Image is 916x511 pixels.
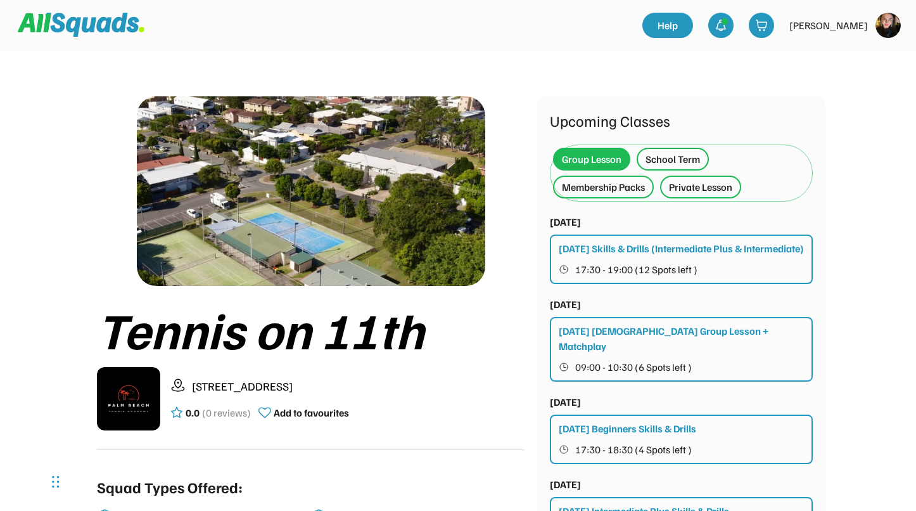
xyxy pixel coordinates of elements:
img: IMG_2979.png [97,367,160,430]
a: Help [642,13,693,38]
button: 17:30 - 18:30 (4 Spots left ) [559,441,805,458]
img: 1000017423.png [137,96,485,286]
button: 09:00 - 10:30 (6 Spots left ) [559,359,805,375]
div: [DATE] [550,394,581,410]
div: Add to favourites [274,405,349,420]
button: 17:30 - 19:00 (12 Spots left ) [559,261,805,278]
div: 0.0 [186,405,200,420]
img: bell-03%20%281%29.svg [715,19,727,32]
img: https%3A%2F%2F94044dc9e5d3b3599ffa5e2d56a015ce.cdn.bubble.io%2Ff1731194368288x766737044788684200%... [875,13,901,38]
div: Membership Packs [562,179,645,195]
div: [DATE] [550,297,581,312]
div: [DATE] [DEMOGRAPHIC_DATA] Group Lesson + Matchplay [559,323,805,354]
div: Private Lesson [669,179,732,195]
img: Squad%20Logo.svg [18,13,144,37]
div: [DATE] Skills & Drills (Intermediate Plus & Intermediate) [559,241,804,256]
div: [PERSON_NAME] [789,18,868,33]
div: Squad Types Offered: [97,475,243,498]
img: shopping-cart-01%20%281%29.svg [755,19,768,32]
span: 17:30 - 18:30 (4 Spots left ) [575,444,692,455]
div: [DATE] [550,477,581,492]
div: [DATE] [550,214,581,230]
div: School Term [646,152,700,167]
div: Tennis on 11th [97,301,525,357]
div: [DATE] Beginners Skills & Drills [559,421,696,436]
div: Group Lesson [562,152,621,167]
div: [STREET_ADDRESS] [192,378,525,395]
span: 09:00 - 10:30 (6 Spots left ) [575,362,692,372]
span: 17:30 - 19:00 (12 Spots left ) [575,264,697,275]
div: (0 reviews) [202,405,251,420]
div: Upcoming Classes [550,109,813,132]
